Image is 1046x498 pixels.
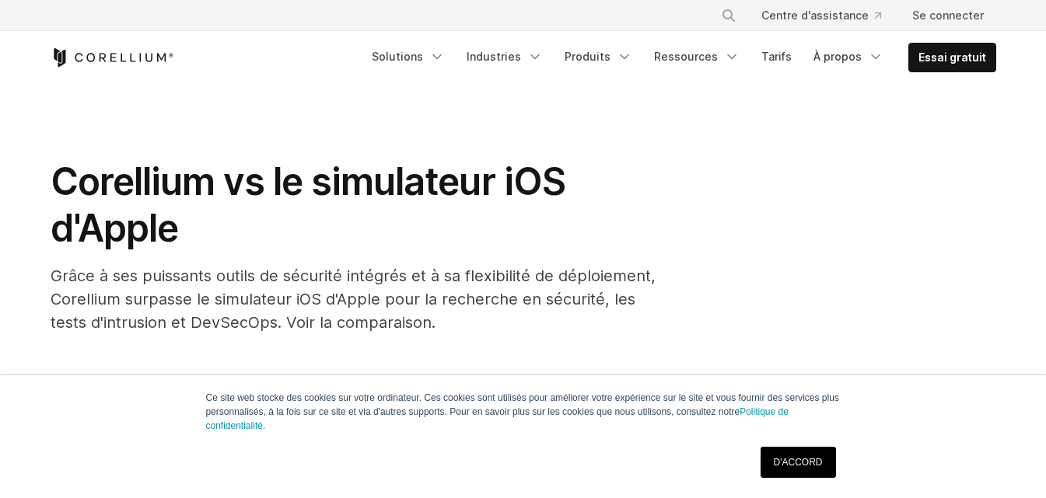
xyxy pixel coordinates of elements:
[761,9,869,22] font: Centre d'assistance
[362,43,996,72] div: Menu de navigation
[912,9,984,22] font: Se connecter
[51,48,174,67] a: Corellium Accueil
[715,2,743,30] button: Recherche
[702,2,996,30] div: Menu de navigation
[761,447,836,478] a: D'ACCORD
[51,266,656,332] font: Grâce à ses puissants outils de sécurité intégrés et à sa flexibilité de déploiement, Corellium s...
[654,50,718,63] font: Ressources
[918,50,986,64] font: Essai gratuit
[774,457,823,468] font: D'ACCORD
[206,406,789,431] a: Politique de confidentialité.
[467,50,521,63] font: Industries
[761,50,792,63] font: Tarifs
[813,50,862,63] font: À propos
[206,392,839,417] font: Ce site web stocke des cookies sur votre ordinateur. Ces cookies sont utilisés pour améliorer vot...
[372,50,423,63] font: Solutions
[565,50,610,63] font: Produits
[51,158,565,251] font: Corellium vs le simulateur iOS d'Apple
